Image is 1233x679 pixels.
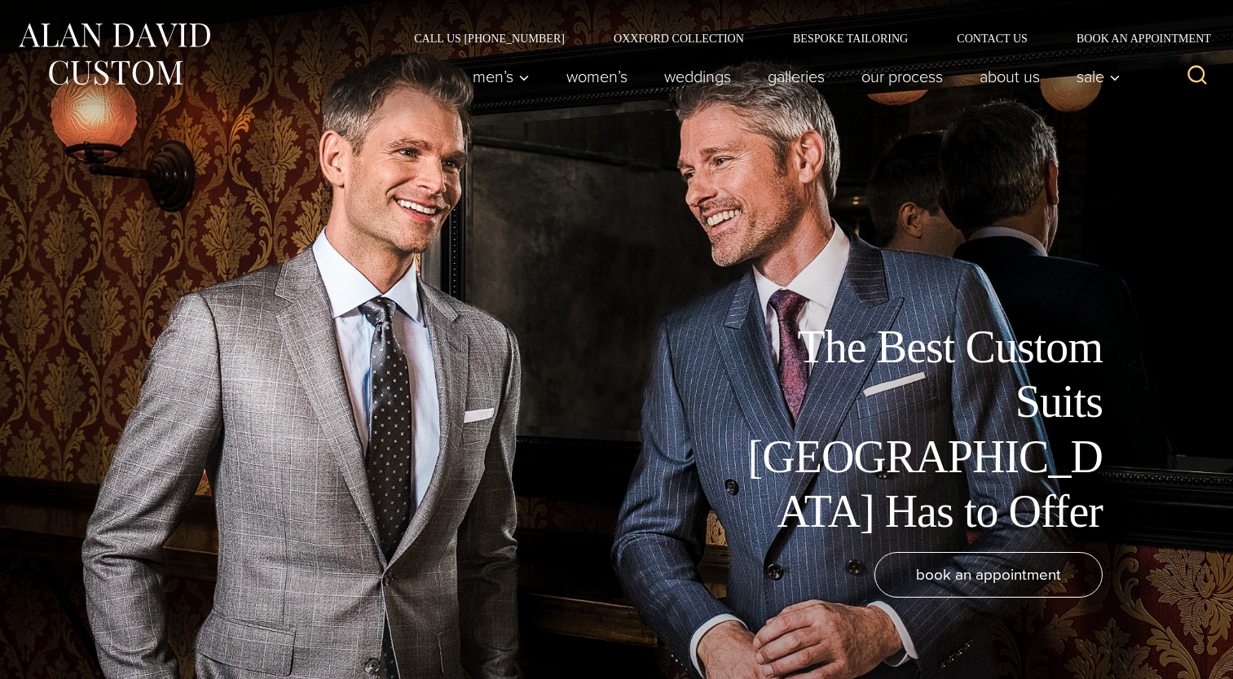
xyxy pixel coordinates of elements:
img: Alan David Custom [16,18,212,90]
nav: Primary Navigation [455,60,1130,93]
a: weddings [646,60,750,93]
span: Men’s [473,68,530,85]
a: Bespoke Tailoring [768,33,932,44]
h1: The Best Custom Suits [GEOGRAPHIC_DATA] Has to Offer [736,320,1103,539]
span: Sale [1077,68,1121,85]
a: book an appointment [874,552,1103,598]
a: Book an Appointment [1052,33,1217,44]
nav: Secondary Navigation [390,33,1217,44]
a: Women’s [548,60,646,93]
button: View Search Form [1178,57,1217,96]
a: Our Process [843,60,962,93]
a: Oxxford Collection [589,33,768,44]
a: Contact Us [932,33,1052,44]
a: Call Us [PHONE_NUMBER] [390,33,589,44]
span: book an appointment [916,563,1061,586]
a: About Us [962,60,1059,93]
a: Galleries [750,60,843,93]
